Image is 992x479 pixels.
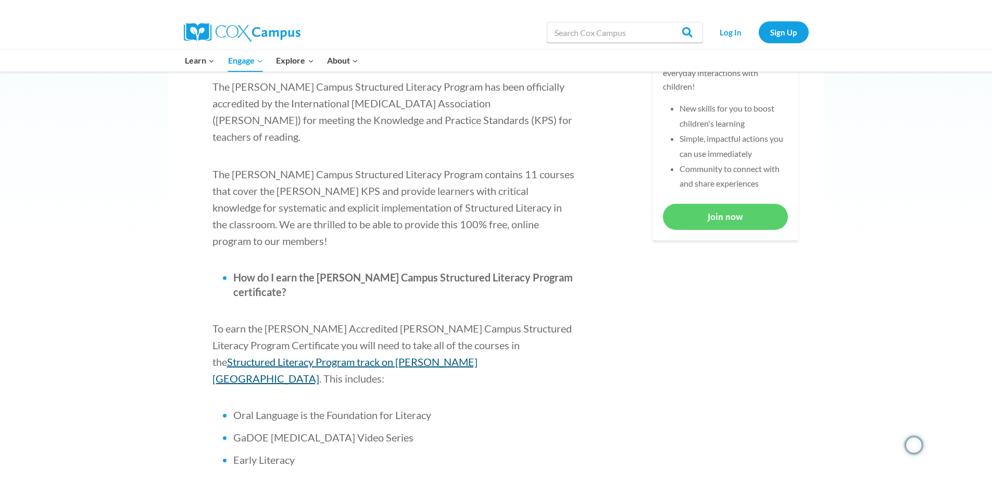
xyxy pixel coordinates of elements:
button: Child menu of Explore [270,50,321,71]
span: . This includes: [319,372,384,385]
p: You can make the most of everyday interactions with children! [663,53,788,93]
span: GaDOE [MEDICAL_DATA] Video Series [233,431,413,444]
span: The [PERSON_NAME] Campus Structured Literacy Program has been officially accredited by the Intern... [212,80,572,143]
nav: Secondary Navigation [708,21,809,43]
li: Community to connect with and share experiences [680,162,788,192]
a: Sign Up [759,21,809,43]
span: Early Literacy [233,453,295,466]
button: Child menu of Learn [179,50,222,71]
span: Oral Language is the Foundation for Literacy [233,409,431,421]
input: Search Cox Campus [547,22,703,43]
a: Log In [708,21,754,43]
span: The [PERSON_NAME] Campus Structured Literacy Program contains 11 courses that cover the [PERSON_N... [212,168,574,247]
span: To earn the [PERSON_NAME] Accredited [PERSON_NAME] Campus Structured Literacy Program Certificate... [212,322,572,368]
li: New skills for you to boost children's learning [680,101,788,131]
img: Cox Campus [184,23,300,42]
span: How do I earn the [PERSON_NAME] Campus Structured Literacy Program certificate? [233,271,573,298]
button: Child menu of About [320,50,365,71]
li: Simple, impactful actions you can use immediately [680,131,788,162]
button: Child menu of Engage [221,50,270,71]
nav: Primary Navigation [179,50,365,71]
a: Join now [663,204,788,229]
a: Structured Literacy Program track on [PERSON_NAME][GEOGRAPHIC_DATA] [212,355,478,385]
